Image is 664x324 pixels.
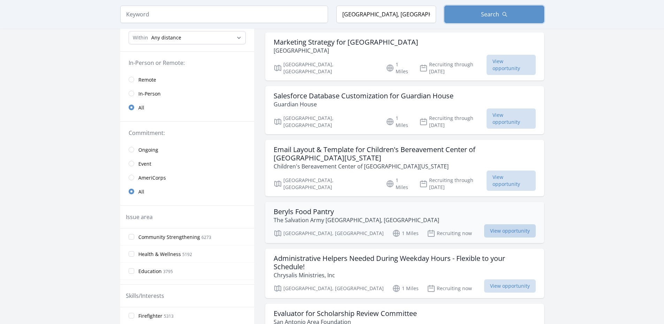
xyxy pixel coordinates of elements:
span: View opportunity [487,171,536,191]
input: Education 3795 [129,268,134,274]
a: Beryls Food Pantry The Salvation Army [GEOGRAPHIC_DATA], [GEOGRAPHIC_DATA] [GEOGRAPHIC_DATA], [GE... [265,202,544,243]
span: Event [138,160,151,167]
legend: Skills/Interests [126,292,164,300]
input: Keyword [120,6,328,23]
a: Marketing Strategy for [GEOGRAPHIC_DATA] [GEOGRAPHIC_DATA] [GEOGRAPHIC_DATA], [GEOGRAPHIC_DATA] 1... [265,32,544,81]
span: All [138,104,144,111]
h3: Administrative Helpers Needed During Weekday Hours - Flexible to your Schedule! [274,254,536,271]
span: Community Strengthening [138,234,200,241]
legend: In-Person or Remote: [129,59,246,67]
select: Search Radius [129,31,246,44]
p: 1 Miles [386,61,411,75]
span: 3795 [163,269,173,274]
a: All [120,184,254,198]
p: [GEOGRAPHIC_DATA], [GEOGRAPHIC_DATA] [274,229,384,238]
span: View opportunity [487,108,536,129]
span: Firefighter [138,312,162,319]
p: [GEOGRAPHIC_DATA], [GEOGRAPHIC_DATA] [274,284,384,293]
p: Chrysalis Ministries, Inc [274,271,536,279]
p: 1 Miles [392,229,419,238]
span: View opportunity [484,279,536,293]
p: [GEOGRAPHIC_DATA], [GEOGRAPHIC_DATA] [274,177,378,191]
input: Firefighter 5313 [129,313,134,318]
a: Salesforce Database Customization for Guardian House Guardian House [GEOGRAPHIC_DATA], [GEOGRAPHI... [265,86,544,134]
input: Community Strengthening 6273 [129,234,134,240]
p: [GEOGRAPHIC_DATA] [274,46,418,55]
a: Ongoing [120,143,254,157]
a: All [120,100,254,114]
legend: Commitment: [129,129,246,137]
legend: Issue area [126,213,153,221]
h3: Email Layout & Template for Children's Bereavement Center of [GEOGRAPHIC_DATA][US_STATE] [274,145,536,162]
p: Recruiting through [DATE] [419,115,487,129]
p: The Salvation Army [GEOGRAPHIC_DATA], [GEOGRAPHIC_DATA] [274,216,439,224]
p: 1 Miles [386,115,411,129]
span: AmeriCorps [138,174,166,181]
h3: Salesforce Database Customization for Guardian House [274,92,453,100]
p: [GEOGRAPHIC_DATA], [GEOGRAPHIC_DATA] [274,115,378,129]
input: Location [336,6,436,23]
span: Search [481,10,499,18]
span: 6273 [201,234,211,240]
span: In-Person [138,90,161,97]
p: Recruiting now [427,284,472,293]
p: Recruiting through [DATE] [419,61,487,75]
span: View opportunity [487,55,536,75]
a: In-Person [120,86,254,100]
a: AmeriCorps [120,171,254,184]
h3: Beryls Food Pantry [274,208,439,216]
p: Children's Bereavement Center of [GEOGRAPHIC_DATA][US_STATE] [274,162,536,171]
a: Remote [120,73,254,86]
span: View opportunity [484,224,536,238]
p: Recruiting through [DATE] [419,177,487,191]
p: 1 Miles [392,284,419,293]
span: Remote [138,76,156,83]
p: Guardian House [274,100,453,108]
a: Administrative Helpers Needed During Weekday Hours - Flexible to your Schedule! Chrysalis Ministr... [265,249,544,298]
span: Health & Wellness [138,251,181,258]
p: 1 Miles [386,177,411,191]
p: [GEOGRAPHIC_DATA], [GEOGRAPHIC_DATA] [274,61,378,75]
input: Health & Wellness 5192 [129,251,134,257]
h3: Marketing Strategy for [GEOGRAPHIC_DATA] [274,38,418,46]
span: All [138,188,144,195]
button: Search [444,6,544,23]
span: Ongoing [138,146,158,153]
h3: Evaluator for Scholarship Review Committee [274,309,417,318]
span: 5192 [182,251,192,257]
p: Recruiting now [427,229,472,238]
a: Event [120,157,254,171]
span: 5313 [164,313,174,319]
span: Education [138,268,162,275]
a: Email Layout & Template for Children's Bereavement Center of [GEOGRAPHIC_DATA][US_STATE] Children... [265,140,544,196]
